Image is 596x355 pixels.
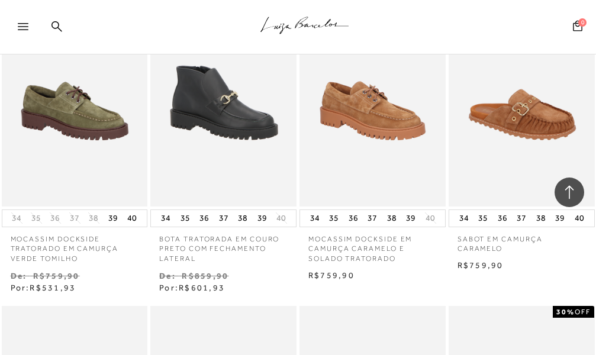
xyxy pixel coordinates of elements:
[494,210,511,227] button: 36
[456,210,472,227] button: 34
[552,210,568,227] button: 39
[475,210,491,227] button: 35
[345,210,362,227] button: 36
[66,212,83,224] button: 37
[533,210,549,227] button: 38
[569,20,586,35] button: 0
[326,210,342,227] button: 35
[177,210,194,227] button: 35
[2,227,148,264] a: MOCASSIM DOCKSIDE TRATORADO EM CAMURÇA VERDE TOMILHO
[105,210,121,227] button: 39
[159,283,225,292] span: Por:
[571,210,588,227] button: 40
[513,210,530,227] button: 37
[273,212,289,224] button: 40
[364,210,381,227] button: 37
[384,210,400,227] button: 38
[179,283,225,292] span: R$601,93
[33,271,80,280] small: R$759,90
[196,210,212,227] button: 36
[30,283,76,292] span: R$531,93
[182,271,228,280] small: R$859,90
[11,271,27,280] small: De:
[254,210,270,227] button: 39
[150,227,297,264] a: BOTA TRATORADA EM COURO PRETO COM FECHAMENTO LATERAL
[234,210,251,227] button: 38
[8,212,25,224] button: 34
[215,210,232,227] button: 37
[85,212,102,224] button: 38
[422,212,439,224] button: 40
[308,270,355,280] span: R$759,90
[307,210,323,227] button: 34
[124,210,140,227] button: 40
[578,18,587,27] span: 0
[458,260,504,270] span: R$759,90
[402,210,419,227] button: 39
[159,271,176,280] small: De:
[299,227,446,264] a: MOCASSIM DOCKSIDE EM CAMURÇA CARAMELO E SOLADO TRATORADO
[556,308,575,316] strong: 30%
[47,212,63,224] button: 36
[575,308,591,316] span: OFF
[157,210,174,227] button: 34
[28,212,44,224] button: 35
[11,283,76,292] span: Por:
[449,227,595,254] a: SABOT EM CAMURÇA CARAMELO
